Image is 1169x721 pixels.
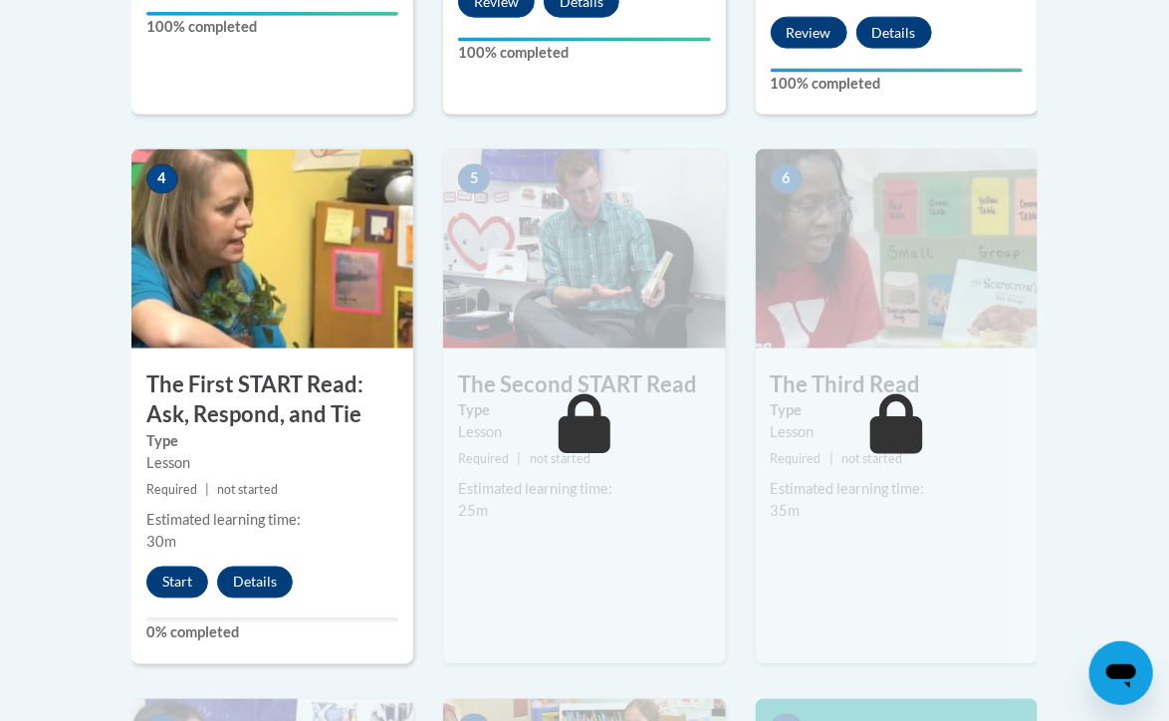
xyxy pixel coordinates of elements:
[146,622,398,644] label: 0% completed
[146,12,398,16] div: Your progress
[205,483,209,498] span: |
[856,17,932,49] button: Details
[458,503,488,520] span: 25m
[771,400,1023,422] label: Type
[458,164,490,194] span: 5
[771,73,1023,95] label: 100% completed
[217,567,293,599] button: Details
[217,483,278,498] span: not started
[756,149,1038,349] img: Course Image
[1089,641,1153,705] iframe: Button to launch messaging window
[756,370,1038,401] h3: The Third Read
[771,17,847,49] button: Review
[146,16,398,38] label: 100% completed
[458,422,710,444] div: Lesson
[146,483,197,498] span: Required
[146,534,176,551] span: 30m
[131,149,413,349] img: Course Image
[443,370,725,401] h3: The Second START Read
[458,42,710,64] label: 100% completed
[146,510,398,532] div: Estimated learning time:
[829,452,833,467] span: |
[131,370,413,432] h3: The First START Read: Ask, Respond, and Tie
[771,164,803,194] span: 6
[771,422,1023,444] div: Lesson
[458,400,710,422] label: Type
[458,479,710,501] div: Estimated learning time:
[146,431,398,453] label: Type
[146,567,208,599] button: Start
[518,452,522,467] span: |
[771,69,1023,73] div: Your progress
[458,38,710,42] div: Your progress
[771,503,801,520] span: 35m
[146,453,398,475] div: Lesson
[841,452,902,467] span: not started
[443,149,725,349] img: Course Image
[771,452,821,467] span: Required
[771,479,1023,501] div: Estimated learning time:
[458,452,509,467] span: Required
[146,164,178,194] span: 4
[530,452,590,467] span: not started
